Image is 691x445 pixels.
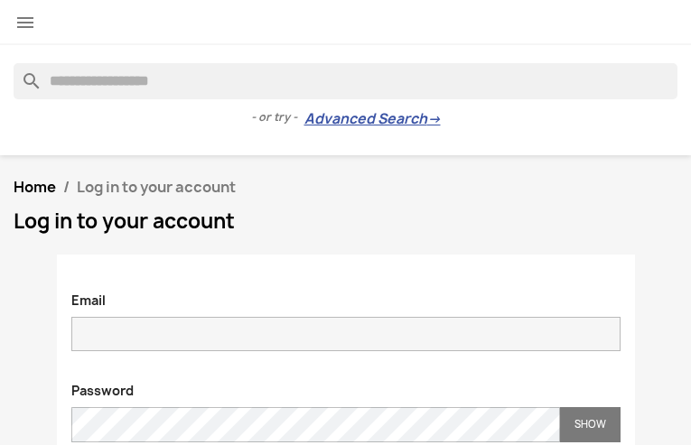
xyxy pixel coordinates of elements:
[58,373,147,400] label: Password
[14,177,56,197] a: Home
[14,12,36,33] i: 
[14,63,35,85] i: search
[71,407,560,442] input: Password input
[304,110,441,128] a: Advanced Search→
[427,110,441,128] span: →
[251,108,304,126] span: - or try -
[14,63,677,99] input: Search
[14,210,677,232] h1: Log in to your account
[58,283,119,310] label: Email
[560,407,621,442] button: Show
[77,177,236,197] span: Log in to your account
